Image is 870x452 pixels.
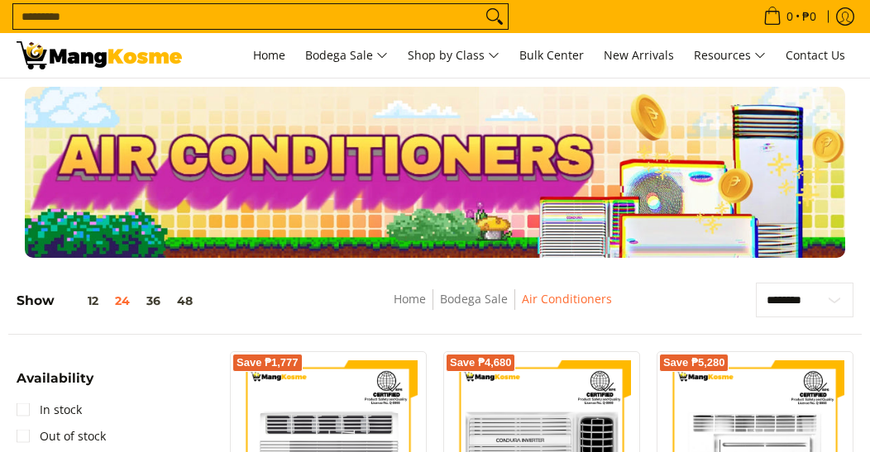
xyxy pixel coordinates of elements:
[17,293,201,309] h5: Show
[450,358,512,368] span: Save ₱4,680
[511,33,592,78] a: Bulk Center
[198,33,853,78] nav: Main Menu
[107,294,138,307] button: 24
[777,33,853,78] a: Contact Us
[305,45,388,66] span: Bodega Sale
[17,423,106,450] a: Out of stock
[306,289,700,326] nav: Breadcrumbs
[237,358,299,368] span: Save ₱1,777
[481,4,508,29] button: Search
[17,41,182,69] img: Bodega Sale Aircon l Mang Kosme: Home Appliances Warehouse Sale | Page 2
[17,372,93,397] summary: Open
[440,291,508,307] a: Bodega Sale
[800,11,819,22] span: ₱0
[297,33,396,78] a: Bodega Sale
[784,11,796,22] span: 0
[686,33,774,78] a: Resources
[17,397,82,423] a: In stock
[394,291,426,307] a: Home
[758,7,821,26] span: •
[595,33,682,78] a: New Arrivals
[55,294,107,307] button: 12
[408,45,500,66] span: Shop by Class
[694,45,766,66] span: Resources
[786,47,845,63] span: Contact Us
[138,294,169,307] button: 36
[522,291,612,307] a: Air Conditioners
[17,372,93,385] span: Availability
[604,47,674,63] span: New Arrivals
[519,47,584,63] span: Bulk Center
[245,33,294,78] a: Home
[253,47,285,63] span: Home
[663,358,725,368] span: Save ₱5,280
[399,33,508,78] a: Shop by Class
[169,294,201,307] button: 48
